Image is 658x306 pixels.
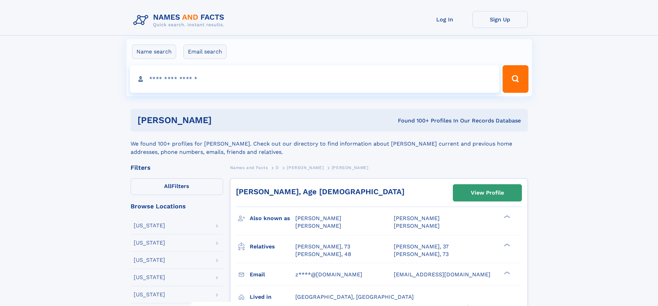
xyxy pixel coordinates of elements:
a: [PERSON_NAME], 37 [394,243,449,250]
span: [PERSON_NAME] [394,215,440,221]
div: [US_STATE] [134,240,165,246]
a: [PERSON_NAME], Age [DEMOGRAPHIC_DATA] [236,187,404,196]
span: [PERSON_NAME] [295,223,341,229]
div: [US_STATE] [134,223,165,228]
a: Names and Facts [230,163,268,172]
h3: Email [250,269,295,280]
span: All [164,183,171,189]
button: Search Button [503,65,528,93]
a: View Profile [453,185,522,201]
span: [EMAIL_ADDRESS][DOMAIN_NAME] [394,271,490,278]
span: D [276,165,279,170]
input: search input [130,65,500,93]
div: View Profile [471,185,504,201]
h3: Relatives [250,241,295,253]
div: ❯ [502,243,511,247]
a: [PERSON_NAME], 73 [394,250,449,258]
div: ❯ [502,270,511,275]
div: ❯ [502,215,511,219]
h3: Also known as [250,213,295,224]
a: [PERSON_NAME], 48 [295,250,351,258]
h1: [PERSON_NAME] [137,116,305,125]
a: D [276,163,279,172]
a: [PERSON_NAME] [287,163,324,172]
a: Sign Up [473,11,528,28]
div: Filters [131,165,223,171]
div: [US_STATE] [134,257,165,263]
a: Log In [417,11,473,28]
div: [US_STATE] [134,292,165,297]
span: [PERSON_NAME] [295,215,341,221]
span: [PERSON_NAME] [394,223,440,229]
div: Found 100+ Profiles In Our Records Database [305,117,521,125]
span: [PERSON_NAME] [332,165,369,170]
label: Name search [132,45,176,59]
span: [GEOGRAPHIC_DATA], [GEOGRAPHIC_DATA] [295,294,414,300]
h3: Lived in [250,291,295,303]
img: Logo Names and Facts [131,11,230,30]
label: Filters [131,178,223,195]
div: [US_STATE] [134,275,165,280]
label: Email search [183,45,227,59]
div: Browse Locations [131,203,223,209]
a: [PERSON_NAME], 73 [295,243,350,250]
span: [PERSON_NAME] [287,165,324,170]
div: We found 100+ profiles for [PERSON_NAME]. Check out our directory to find information about [PERS... [131,131,528,156]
